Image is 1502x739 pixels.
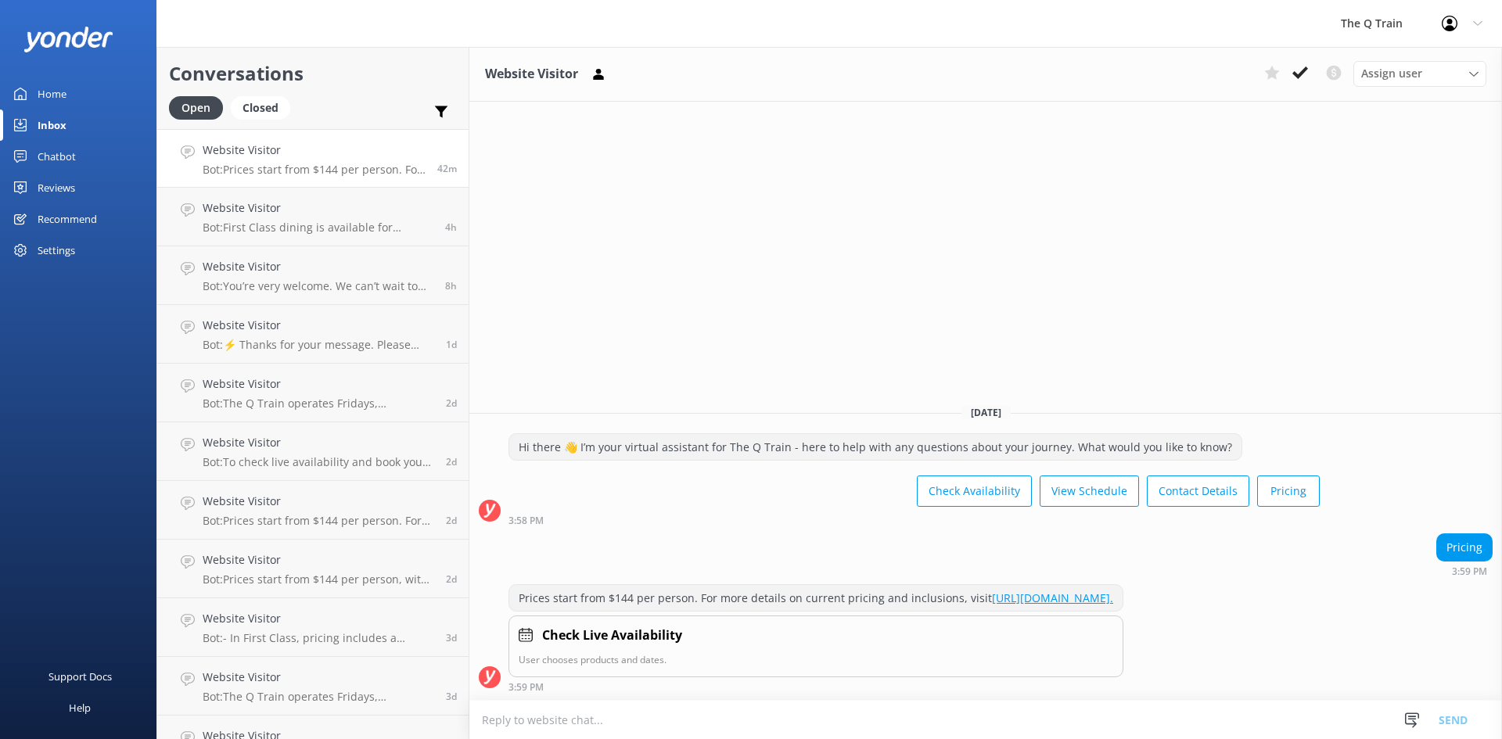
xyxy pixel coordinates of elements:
strong: 3:59 PM [508,683,544,692]
span: Sep 17 2025 08:19am (UTC +10:00) Australia/Sydney [445,279,457,292]
span: Assign user [1361,65,1422,82]
a: Website VisitorBot:Prices start from $144 per person. For more details on current pricing and inc... [157,129,469,188]
div: Reviews [38,172,75,203]
div: Home [38,78,66,109]
h3: Website Visitor [485,64,578,84]
h4: Website Visitor [203,669,434,686]
p: Bot: Prices start from $144 per person. For more details on current pricing and inclusions, visit... [203,514,434,528]
strong: 3:59 PM [1452,567,1487,576]
a: Website VisitorBot:- In First Class, pricing includes a private dining compartment, a scenic thre... [157,598,469,657]
div: Inbox [38,109,66,141]
h4: Website Visitor [203,551,434,569]
h4: Website Visitor [203,493,434,510]
button: View Schedule [1040,475,1139,507]
a: Closed [231,99,298,116]
strong: 3:58 PM [508,516,544,526]
p: Bot: - In First Class, pricing includes a private dining compartment, a scenic three-hour return ... [203,631,434,645]
h4: Website Visitor [203,434,434,451]
div: Support Docs [49,661,112,692]
p: Bot: ⚡ Thanks for your message. Please contact us on the form below so we can answer your question. [203,338,434,352]
a: Website VisitorBot:To check live availability and book your experience, please click [URL][DOMAIN... [157,422,469,481]
h2: Conversations [169,59,457,88]
p: Bot: First Class dining is available for couples in private two-person compartments, or for small... [203,221,433,235]
img: yonder-white-logo.png [23,27,113,52]
p: Bot: You’re very welcome. We can’t wait to have you onboard The Q Train. [203,279,433,293]
div: Recommend [38,203,97,235]
div: Prices start from $144 per person. For more details on current pricing and inclusions, visit [509,585,1123,612]
p: Bot: To check live availability and book your experience, please click [URL][DOMAIN_NAME]. [203,455,434,469]
h4: Website Visitor [203,258,433,275]
a: Website VisitorBot:⚡ Thanks for your message. Please contact us on the form below so we can answe... [157,305,469,364]
h4: Website Visitor [203,199,433,217]
div: Sep 17 2025 03:59pm (UTC +10:00) Australia/Sydney [508,681,1123,692]
h4: Website Visitor [203,375,434,393]
span: Sep 17 2025 03:59pm (UTC +10:00) Australia/Sydney [437,162,457,175]
span: Sep 15 2025 04:17pm (UTC +10:00) Australia/Sydney [446,396,457,410]
h4: Website Visitor [203,610,434,627]
div: Sep 17 2025 03:59pm (UTC +10:00) Australia/Sydney [1436,565,1493,576]
a: Website VisitorBot:Prices start from $144 per person, with several dining options to choose from.... [157,540,469,598]
p: Bot: The Q Train operates Fridays, Saturdays, and Sundays all year round, except on Public Holida... [203,690,434,704]
div: Hi there 👋 I’m your virtual assistant for The Q Train - here to help with any questions about you... [509,434,1241,461]
span: Sep 15 2025 02:03pm (UTC +10:00) Australia/Sydney [446,455,457,468]
a: Open [169,99,231,116]
button: Check Availability [917,475,1032,507]
p: User chooses products and dates. [519,652,1113,667]
button: Contact Details [1147,475,1249,507]
div: Sep 17 2025 03:58pm (UTC +10:00) Australia/Sydney [508,515,1320,526]
h4: Website Visitor [203,317,434,334]
div: Settings [38,235,75,266]
a: Website VisitorBot:First Class dining is available for couples in private two-person compartments... [157,188,469,246]
span: Sep 14 2025 02:13pm (UTC +10:00) Australia/Sydney [446,631,457,644]
p: Bot: The Q Train operates Fridays, Saturdays, and Sundays all year round, except on Public Holida... [203,396,434,411]
span: Sep 14 2025 09:37pm (UTC +10:00) Australia/Sydney [446,572,457,586]
span: Sep 14 2025 10:44am (UTC +10:00) Australia/Sydney [446,690,457,703]
div: Pricing [1437,534,1492,561]
a: Website VisitorBot:The Q Train operates Fridays, Saturdays, and Sundays all year round, except on... [157,364,469,422]
div: Closed [231,96,290,120]
h4: Check Live Availability [542,626,682,646]
h4: Website Visitor [203,142,426,159]
span: [DATE] [961,406,1011,419]
div: Chatbot [38,141,76,172]
a: [URL][DOMAIN_NAME]. [992,590,1113,605]
a: Website VisitorBot:The Q Train operates Fridays, Saturdays, and Sundays all year round, except on... [157,657,469,716]
div: Open [169,96,223,120]
button: Pricing [1257,475,1320,507]
p: Bot: Prices start from $144 per person, with several dining options to choose from. To explore cu... [203,572,434,587]
a: Website VisitorBot:Prices start from $144 per person. For more details on current pricing and inc... [157,481,469,540]
p: Bot: Prices start from $144 per person. For more details on current pricing and inclusions, visit... [203,163,426,177]
span: Sep 15 2025 03:56am (UTC +10:00) Australia/Sydney [446,514,457,527]
div: Assign User [1353,61,1486,86]
div: Help [69,692,91,723]
a: Website VisitorBot:You’re very welcome. We can’t wait to have you onboard The Q Train.8h [157,246,469,305]
span: Sep 16 2025 03:31pm (UTC +10:00) Australia/Sydney [446,338,457,351]
span: Sep 17 2025 12:23pm (UTC +10:00) Australia/Sydney [445,221,457,234]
